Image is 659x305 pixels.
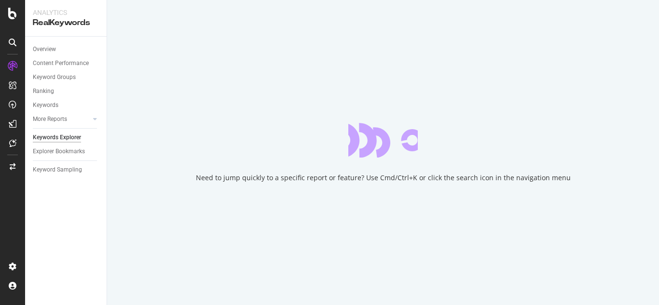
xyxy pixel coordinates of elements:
[33,133,100,143] a: Keywords Explorer
[33,100,100,110] a: Keywords
[33,146,100,157] a: Explorer Bookmarks
[33,165,82,175] div: Keyword Sampling
[33,146,85,157] div: Explorer Bookmarks
[33,114,90,124] a: More Reports
[33,165,100,175] a: Keyword Sampling
[33,58,89,68] div: Content Performance
[33,44,100,54] a: Overview
[348,123,418,158] div: animation
[33,86,54,96] div: Ranking
[33,133,81,143] div: Keywords Explorer
[33,44,56,54] div: Overview
[33,8,99,17] div: Analytics
[33,72,100,82] a: Keyword Groups
[33,72,76,82] div: Keyword Groups
[33,100,58,110] div: Keywords
[196,173,571,183] div: Need to jump quickly to a specific report or feature? Use Cmd/Ctrl+K or click the search icon in ...
[33,17,99,28] div: RealKeywords
[33,58,100,68] a: Content Performance
[33,86,100,96] a: Ranking
[33,114,67,124] div: More Reports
